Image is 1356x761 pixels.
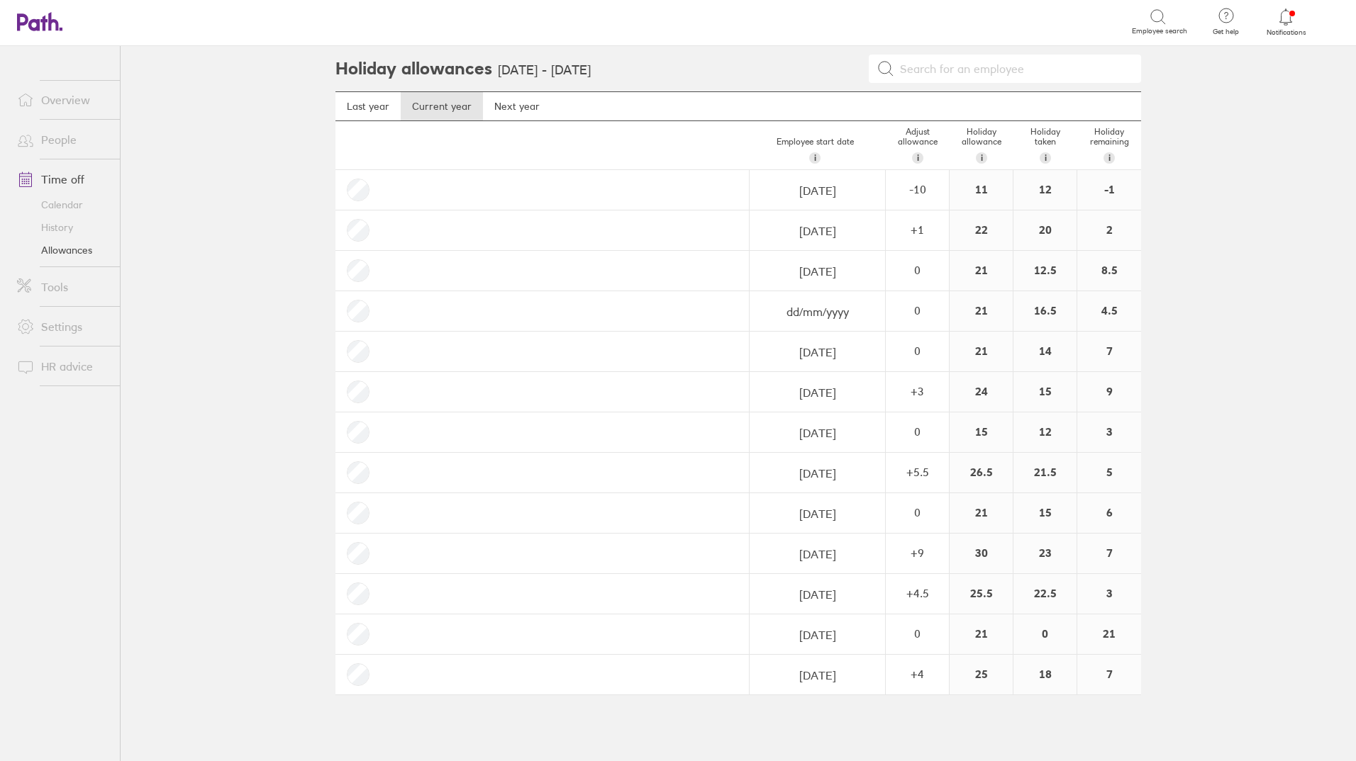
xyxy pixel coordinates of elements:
input: dd/mm/yyyy [750,615,884,655]
div: 21 [950,332,1013,371]
div: 0 [887,264,948,276]
a: Notifications [1263,7,1309,37]
input: dd/mm/yyyy [750,332,884,372]
a: Overview [6,86,120,114]
div: 9 [1077,372,1141,412]
input: Search for an employee [894,55,1133,82]
div: 21 [950,291,1013,331]
span: i [1045,152,1047,164]
div: 22 [950,210,1013,250]
div: 12 [1013,412,1077,452]
div: 11 [950,170,1013,210]
div: 8.5 [1077,251,1141,291]
input: dd/mm/yyyy [750,373,884,412]
div: Holiday remaining [1077,121,1141,169]
div: 15 [1013,493,1077,533]
input: dd/mm/yyyy [750,655,884,695]
span: i [917,152,919,164]
div: 0 [1013,614,1077,654]
div: 20 [1013,210,1077,250]
h2: Holiday allowances [335,46,492,91]
span: i [814,152,816,164]
div: + 1 [887,223,948,236]
a: Next year [483,92,551,120]
input: dd/mm/yyyy [750,292,884,332]
input: dd/mm/yyyy [750,252,884,291]
div: + 3 [887,385,948,398]
span: Get help [1203,28,1249,36]
div: 25.5 [950,574,1013,614]
input: dd/mm/yyyy [750,453,884,493]
div: 21 [950,493,1013,533]
div: 0 [887,344,948,357]
div: 7 [1077,655,1141,694]
span: i [981,152,983,164]
div: 7 [1077,332,1141,371]
div: 18 [1013,655,1077,694]
div: 21.5 [1013,453,1077,492]
div: 3 [1077,574,1141,614]
input: dd/mm/yyyy [750,413,884,453]
div: Holiday allowance [950,121,1013,169]
a: History [6,216,120,239]
a: Current year [401,92,483,120]
div: 21 [950,251,1013,291]
div: 26.5 [950,453,1013,492]
input: dd/mm/yyyy [750,575,884,614]
a: Time off [6,165,120,193]
span: Employee search [1132,27,1187,35]
div: Search [159,15,195,28]
div: + 4.5 [887,587,948,599]
a: Settings [6,312,120,341]
div: 12.5 [1013,251,1077,291]
div: 22.5 [1013,574,1077,614]
div: 21 [1077,614,1141,654]
div: 0 [887,627,948,640]
div: -10 [887,183,948,196]
div: 0 [887,304,948,317]
div: 4.5 [1077,291,1141,331]
input: dd/mm/yyyy [750,494,884,534]
div: Employee start date [744,131,886,169]
div: -1 [1077,170,1141,210]
div: 3 [1077,412,1141,452]
span: Notifications [1263,28,1309,37]
div: 15 [950,412,1013,452]
div: 7 [1077,534,1141,573]
span: i [1108,152,1111,164]
div: 25 [950,655,1013,694]
a: Last year [335,92,401,120]
div: 2 [1077,210,1141,250]
div: Holiday taken [1013,121,1077,169]
div: 0 [887,425,948,438]
div: 21 [950,614,1013,654]
a: HR advice [6,352,120,380]
div: 6 [1077,493,1141,533]
div: 14 [1013,332,1077,371]
div: 15 [1013,372,1077,412]
div: Adjust allowance [886,121,950,169]
div: 5 [1077,453,1141,492]
a: Allowances [6,239,120,261]
div: 0 [887,506,948,519]
a: People [6,125,120,154]
div: 23 [1013,534,1077,573]
a: Tools [6,273,120,301]
a: Calendar [6,193,120,216]
div: + 5.5 [887,466,948,478]
div: 16.5 [1013,291,1077,331]
div: 30 [950,534,1013,573]
div: + 4 [887,667,948,680]
div: 24 [950,372,1013,412]
input: dd/mm/yyyy [750,211,884,251]
div: + 9 [887,546,948,559]
input: dd/mm/yyyy [750,171,884,210]
div: 12 [1013,170,1077,210]
input: dd/mm/yyyy [750,534,884,574]
h3: [DATE] - [DATE] [498,63,591,78]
